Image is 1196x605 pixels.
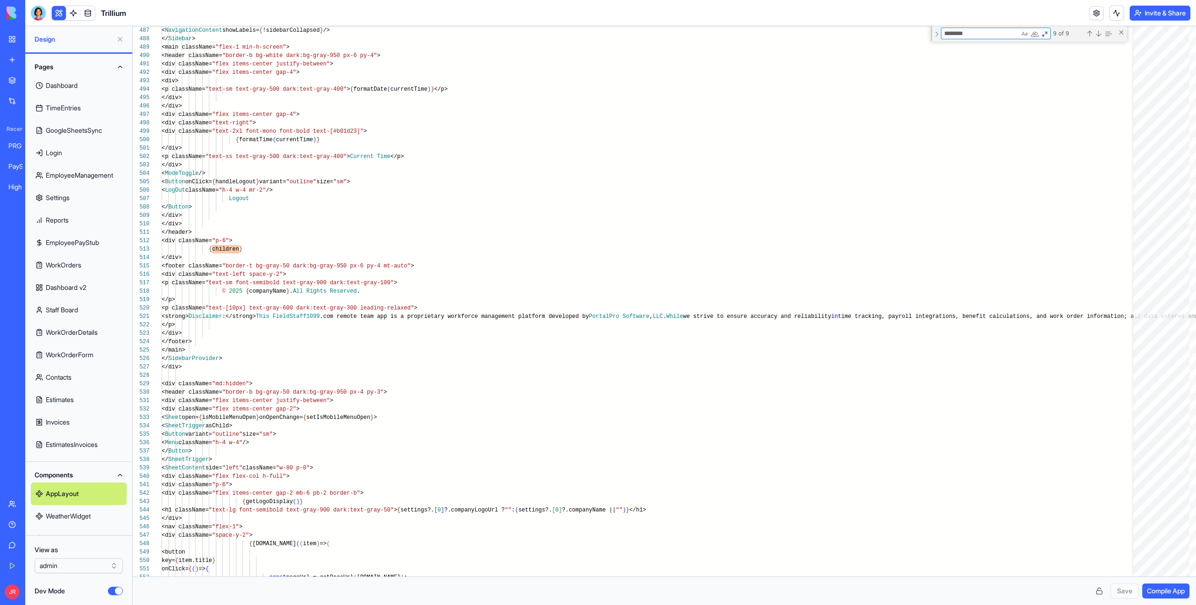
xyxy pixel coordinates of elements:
span: "flex items-center gap-4" [212,111,296,118]
span: "text-right" [212,120,252,126]
span: Disclaimer [189,313,222,320]
span: "p-6" [212,238,229,244]
span: <div className= [162,473,212,480]
span: } [286,288,289,295]
a: Dashboard v2 [31,276,127,299]
span: "md:hidden" [212,381,249,387]
img: logo [7,7,64,20]
span: > [363,128,367,135]
span: </footer> [162,339,192,345]
a: Dashboard [31,74,127,97]
span: <div className= [162,482,212,488]
span: <div className= [162,271,212,278]
span: < [162,27,165,34]
div: 489 [133,43,149,51]
span: . [663,313,666,320]
div: 540 [133,472,149,481]
span: { [350,86,353,93]
span: handleLogout [215,179,256,185]
span: { [199,414,202,421]
span: > [394,280,397,286]
div: 532 [133,405,149,413]
div: 492 [133,68,149,77]
span: </header> [162,229,192,236]
span: showLabels= [222,27,259,34]
span: While [666,313,683,320]
span: . [290,288,293,295]
span: . [357,288,360,295]
a: Login [31,142,127,164]
span: ( [387,86,391,93]
a: Settings [31,187,127,209]
span: <strong> [162,313,189,320]
div: 520 [133,304,149,312]
div: 495 [133,94,149,102]
span: -auto" [391,263,411,269]
div: Match Whole Word (⌥⌘W) [1030,29,1039,38]
span: FieldStaff1099 [273,313,320,320]
span: currentTime [391,86,427,93]
div: 526 [133,354,149,363]
div: 496 [133,102,149,110]
span: { [246,288,249,295]
span: Sheet [165,414,182,421]
span: :</strong> [222,313,256,320]
div: 499 [133,127,149,136]
div: 529 [133,380,149,388]
span: setIsMobileMenuOpen [306,414,370,421]
span: ing-relaxed" [374,305,414,311]
span: © [222,288,226,295]
span: </div> [162,221,182,227]
span: > [192,36,195,42]
span: "text-2xl font-mono font-bold text-[#b01d23]" [212,128,363,135]
div: PayScore [8,162,35,171]
textarea: Find [941,28,1019,39]
span: Button [165,431,185,438]
div: 507 [133,194,149,203]
span: > [209,456,212,463]
a: Reports [31,209,127,231]
span: in [831,313,838,320]
span: .com remote team app is a proprietary workforce ma [320,313,488,320]
span: <main className= [162,44,215,50]
span: Logout [229,195,249,202]
span: > [219,355,222,362]
span: "outline" [286,179,316,185]
span: Recent [3,125,22,133]
span: Button [168,448,188,454]
span: > [296,111,299,118]
span: ModeToggle [165,170,199,177]
span: > [249,381,252,387]
span: > [273,431,276,438]
span: "flex-1 min-h-screen" [215,44,286,50]
div: 503 [133,161,149,169]
div: 497 [133,110,149,119]
div: 541 [133,481,149,489]
span: </p> [391,153,404,160]
span: > [229,238,232,244]
div: 488 [133,35,149,43]
a: WeatherWidget [31,505,127,527]
span: asChild> [206,423,233,429]
span: companyName [249,288,286,295]
div: 510 [133,220,149,228]
span: <div className= [162,128,212,135]
span: Compile App [1147,586,1185,596]
span: LogOut [165,187,185,194]
div: 9 of 9 [1052,28,1084,39]
div: HighLevel Contact Extractor [8,182,35,192]
div: 522 [133,321,149,329]
a: HighLevel Contact Extractor [3,178,40,196]
div: 525 [133,346,149,354]
span: "flex items-center gap-2" [212,406,296,412]
span: PortalPro [589,313,619,320]
span: < [162,439,165,446]
span: This [256,313,270,320]
span: "flex items-center gap-4" [212,69,296,76]
span: ulations, and work order information; all data ent [1003,313,1171,320]
span: } [320,27,323,34]
button: Invite & Share [1130,6,1190,21]
span: < [162,465,165,471]
span: currentTime [276,137,313,143]
span: !sidebarCollapsed [263,27,320,34]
